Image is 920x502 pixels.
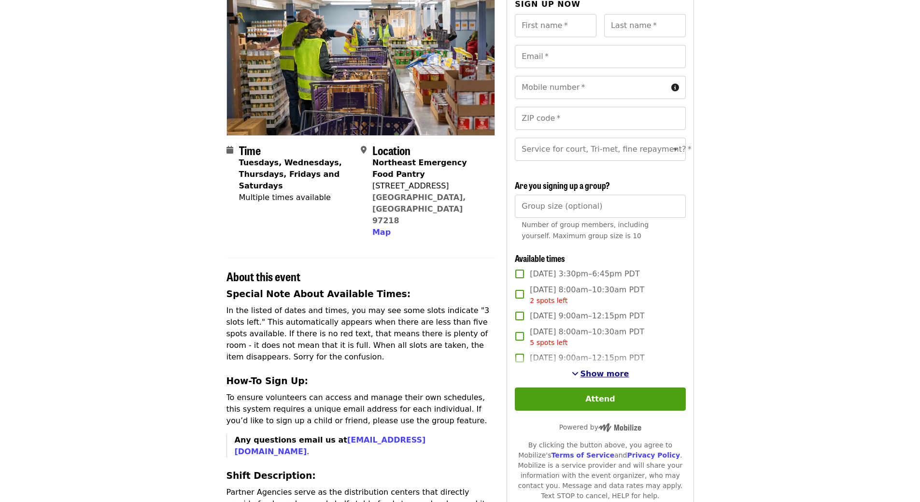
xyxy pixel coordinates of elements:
strong: Any questions email us at [235,435,426,456]
i: map-marker-alt icon [361,145,367,155]
input: Last name [604,14,686,37]
input: [object Object] [515,195,685,218]
span: Powered by [559,423,641,431]
strong: Tuesdays, Wednesdays, Thursdays, Fridays and Saturdays [239,158,342,190]
input: First name [515,14,596,37]
p: To ensure volunteers can access and manage their own schedules, this system requires a unique ema... [226,392,495,427]
span: [DATE] 3:30pm–6:45pm PDT [530,268,639,280]
i: calendar icon [226,145,233,155]
span: [DATE] 8:00am–10:30am PDT [530,326,644,348]
input: ZIP code [515,107,685,130]
span: Location [372,142,410,158]
input: Mobile number [515,76,667,99]
input: Email [515,45,685,68]
span: 2 spots left [530,297,567,304]
span: [DATE] 9:00am–12:15pm PDT [530,352,644,364]
div: By clicking the button above, you agree to Mobilize's and . Mobilize is a service provider and wi... [515,440,685,501]
span: [DATE] 8:00am–10:30am PDT [530,284,644,306]
strong: Shift Description: [226,471,316,481]
strong: How-To Sign Up: [226,376,309,386]
span: Available times [515,252,565,264]
a: Terms of Service [551,451,614,459]
strong: Special Note About Available Times: [226,289,411,299]
span: About this event [226,268,300,285]
span: 5 spots left [530,339,567,346]
a: Privacy Policy [627,451,680,459]
span: Show more [580,369,629,378]
strong: Northeast Emergency Food Pantry [372,158,467,179]
button: Open [669,143,682,156]
p: . [235,434,495,458]
button: See more timeslots [572,368,629,380]
span: Time [239,142,261,158]
p: In the listed of dates and times, you may see some slots indicate "3 slots left." This automatica... [226,305,495,363]
a: [GEOGRAPHIC_DATA], [GEOGRAPHIC_DATA] 97218 [372,193,466,225]
div: [STREET_ADDRESS] [372,180,487,192]
i: circle-info icon [671,83,679,92]
span: Number of group members, including yourself. Maximum group size is 10 [522,221,649,240]
span: [DATE] 9:00am–12:15pm PDT [530,310,644,322]
span: Are you signing up a group? [515,179,610,191]
img: Powered by Mobilize [598,423,641,432]
span: Map [372,228,391,237]
div: Multiple times available [239,192,353,203]
button: Attend [515,387,685,411]
button: Map [372,227,391,238]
